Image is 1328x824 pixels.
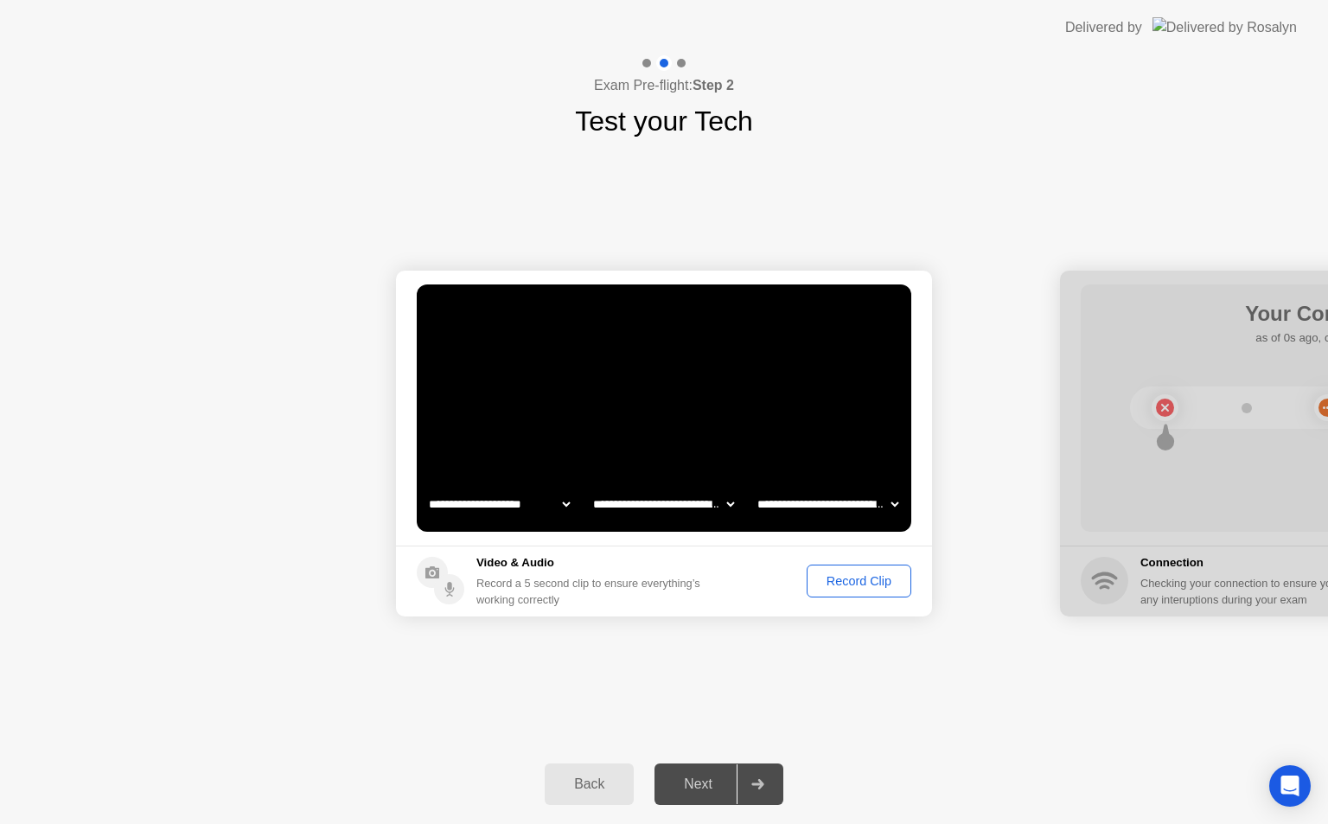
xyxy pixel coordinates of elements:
[660,776,737,792] div: Next
[807,565,911,597] button: Record Clip
[476,575,707,608] div: Record a 5 second clip to ensure everything’s working correctly
[425,487,573,521] select: Available cameras
[545,763,634,805] button: Back
[754,487,902,521] select: Available microphones
[594,75,734,96] h4: Exam Pre-flight:
[476,554,707,572] h5: Video & Audio
[693,78,734,93] b: Step 2
[813,574,905,588] div: Record Clip
[654,763,783,805] button: Next
[1152,17,1297,37] img: Delivered by Rosalyn
[590,487,737,521] select: Available speakers
[575,100,753,142] h1: Test your Tech
[1065,17,1142,38] div: Delivered by
[1269,765,1311,807] div: Open Intercom Messenger
[550,776,629,792] div: Back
